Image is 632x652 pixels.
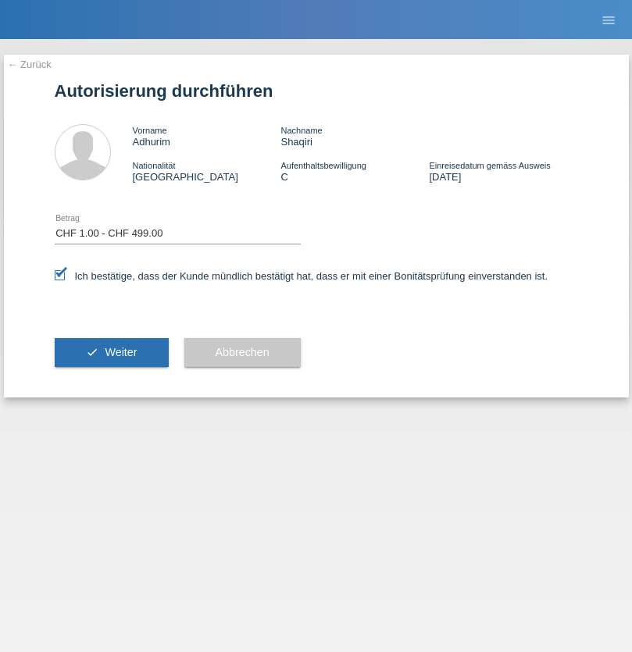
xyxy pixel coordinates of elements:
[429,161,550,170] span: Einreisedatum gemäss Ausweis
[133,161,176,170] span: Nationalität
[86,346,98,358] i: check
[184,338,301,368] button: Abbrechen
[216,346,270,358] span: Abbrechen
[593,15,624,24] a: menu
[133,159,281,183] div: [GEOGRAPHIC_DATA]
[601,12,616,28] i: menu
[280,159,429,183] div: C
[55,270,548,282] label: Ich bestätige, dass der Kunde mündlich bestätigt hat, dass er mit einer Bonitätsprüfung einversta...
[8,59,52,70] a: ← Zurück
[280,161,366,170] span: Aufenthaltsbewilligung
[280,126,322,135] span: Nachname
[133,124,281,148] div: Adhurim
[429,159,577,183] div: [DATE]
[280,124,429,148] div: Shaqiri
[55,81,578,101] h1: Autorisierung durchführen
[133,126,167,135] span: Vorname
[105,346,137,358] span: Weiter
[55,338,169,368] button: check Weiter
